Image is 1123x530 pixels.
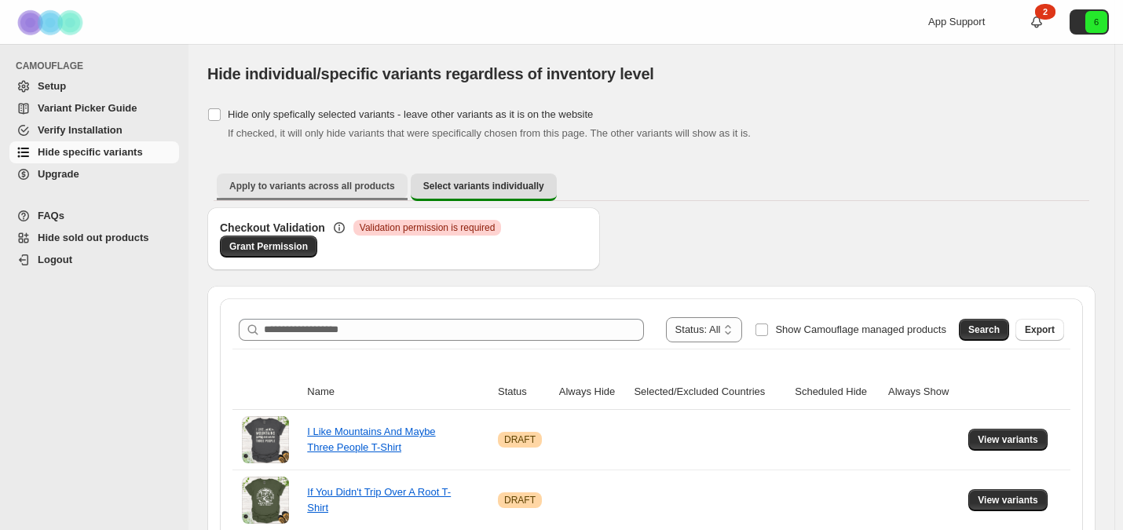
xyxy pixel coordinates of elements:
[1070,9,1109,35] button: Avatar with initials 6
[207,65,654,82] span: Hide individual/specific variants regardless of inventory level
[38,124,123,136] span: Verify Installation
[9,227,179,249] a: Hide sold out products
[38,80,66,92] span: Setup
[228,127,751,139] span: If checked, it will only hide variants that were specifically chosen from this page. The other va...
[9,75,179,97] a: Setup
[411,174,557,201] button: Select variants individually
[38,254,72,265] span: Logout
[16,60,181,72] span: CAMOUFLAGE
[1035,4,1055,20] div: 2
[928,16,985,27] span: App Support
[968,429,1048,451] button: View variants
[968,323,1000,336] span: Search
[423,180,544,192] span: Select variants individually
[9,141,179,163] a: Hide specific variants
[38,232,149,243] span: Hide sold out products
[38,146,143,158] span: Hide specific variants
[242,416,289,463] img: I Like Mountains And Maybe Three People T-Shirt
[9,119,179,141] a: Verify Installation
[1029,14,1044,30] a: 2
[307,426,435,453] a: I Like Mountains And Maybe Three People T-Shirt
[13,1,91,44] img: Camouflage
[554,375,630,410] th: Always Hide
[504,494,536,506] span: DRAFT
[228,108,593,120] span: Hide only spefically selected variants - leave other variants as it is on the website
[217,174,408,199] button: Apply to variants across all products
[220,236,317,258] a: Grant Permission
[360,221,496,234] span: Validation permission is required
[242,477,289,524] img: If You Didn't Trip Over A Root T-Shirt
[1025,323,1055,336] span: Export
[493,375,554,410] th: Status
[775,323,946,335] span: Show Camouflage managed products
[504,433,536,446] span: DRAFT
[959,319,1009,341] button: Search
[9,97,179,119] a: Variant Picker Guide
[38,102,137,114] span: Variant Picker Guide
[968,489,1048,511] button: View variants
[38,168,79,180] span: Upgrade
[1085,11,1107,33] span: Avatar with initials 6
[978,433,1038,446] span: View variants
[307,486,451,514] a: If You Didn't Trip Over A Root T-Shirt
[1094,17,1099,27] text: 6
[978,494,1038,506] span: View variants
[9,205,179,227] a: FAQs
[629,375,790,410] th: Selected/Excluded Countries
[9,249,179,271] a: Logout
[220,220,325,236] h3: Checkout Validation
[38,210,64,221] span: FAQs
[790,375,883,410] th: Scheduled Hide
[1015,319,1064,341] button: Export
[229,240,308,253] span: Grant Permission
[883,375,964,410] th: Always Show
[9,163,179,185] a: Upgrade
[302,375,493,410] th: Name
[229,180,395,192] span: Apply to variants across all products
